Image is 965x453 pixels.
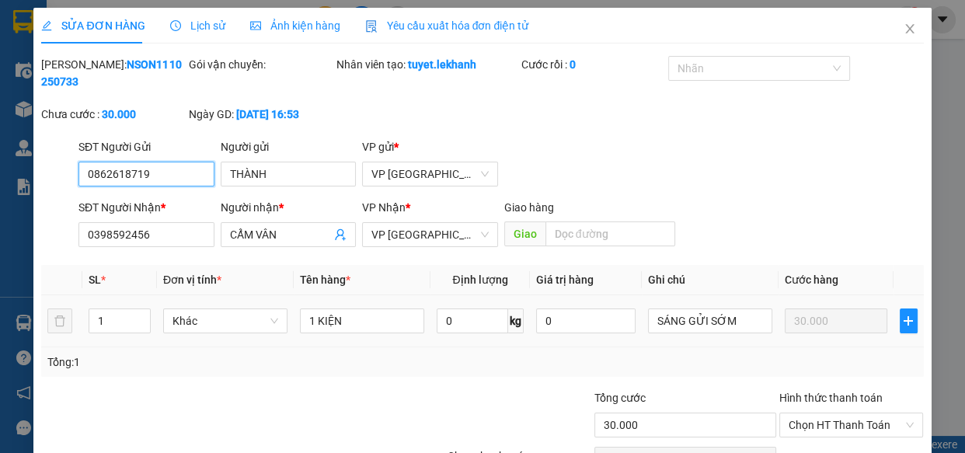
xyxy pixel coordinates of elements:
th: Ghi chú [642,265,779,295]
div: [PERSON_NAME]: [41,56,186,90]
span: Giao hàng [504,201,554,214]
span: close [904,23,916,35]
input: Dọc đường [545,221,675,246]
span: Yêu cầu xuất hóa đơn điện tử [365,19,529,32]
div: SĐT Người Nhận [78,199,214,216]
img: icon [365,20,378,33]
div: Chưa cước : [41,106,186,123]
span: Ảnh kiện hàng [250,19,340,32]
div: Ngày GD: [189,106,333,123]
span: Tổng cước [594,392,646,404]
span: picture [250,20,261,31]
label: Hình thức thanh toán [779,392,883,404]
button: delete [47,308,72,333]
span: kg [508,308,524,333]
input: VD: Bàn, Ghế [300,308,424,333]
span: Cước hàng [785,274,838,286]
div: Gói vận chuyển: [189,56,333,73]
span: user-add [334,228,347,241]
div: Người gửi [221,138,357,155]
div: Tổng: 1 [47,354,374,371]
span: Đơn vị tính [163,274,221,286]
span: VP Nhận [362,201,406,214]
div: VP gửi [362,138,498,155]
span: clock-circle [170,20,181,31]
span: Giá trị hàng [536,274,594,286]
input: Ghi Chú [648,308,772,333]
span: VP Ninh Sơn [371,162,489,186]
div: SĐT Người Gửi [78,138,214,155]
div: Nhân viên tạo: [336,56,517,73]
b: 30.000 [102,108,136,120]
span: Giao [504,221,545,246]
span: Định lượng [452,274,507,286]
button: Close [888,8,932,51]
span: Chọn HT Thanh Toán [789,413,914,437]
div: Cước rồi : [521,56,665,73]
span: Khác [172,309,278,333]
button: plus [900,308,918,333]
b: 0 [569,58,575,71]
span: VP Tân Bình [371,223,489,246]
span: plus [901,315,917,327]
span: SL [89,274,101,286]
span: edit [41,20,52,31]
span: SỬA ĐƠN HÀNG [41,19,145,32]
b: [DATE] 16:53 [236,108,299,120]
span: Tên hàng [300,274,350,286]
div: Người nhận [221,199,357,216]
span: Lịch sử [170,19,225,32]
b: tuyet.lekhanh [408,58,476,71]
input: 0 [785,308,887,333]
